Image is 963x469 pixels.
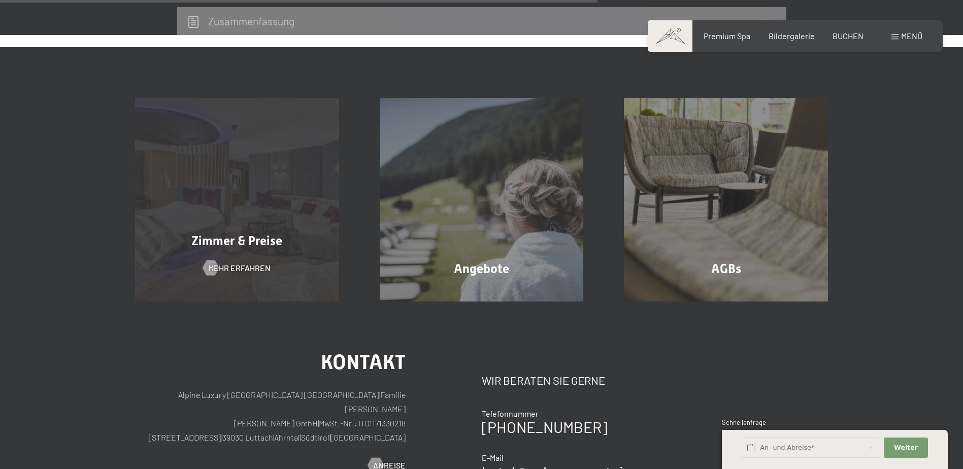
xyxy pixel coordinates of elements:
span: | [318,418,319,428]
span: | [221,432,222,442]
span: Wir beraten Sie gerne [482,374,605,387]
span: AGBs [711,261,741,276]
span: Weiter [894,443,918,452]
span: Telefonnummer [482,409,539,418]
a: Bildergalerie [769,31,815,41]
a: Buchung Angebote [359,98,604,302]
span: E-Mail [482,453,504,462]
p: Alpine Luxury [GEOGRAPHIC_DATA] [GEOGRAPHIC_DATA] Familie [PERSON_NAME] [PERSON_NAME] GmbH MwSt.-... [135,388,406,445]
span: | [379,390,380,399]
span: Zimmer & Preise [191,233,282,248]
a: BUCHEN [833,31,864,41]
span: Mehr erfahren [208,262,271,274]
span: Menü [901,31,922,41]
a: Buchung AGBs [604,98,848,302]
a: Buchung Zimmer & Preise Mehr erfahren [115,98,359,302]
span: | [300,432,301,442]
button: Weiter [884,438,927,458]
span: Schnellanfrage [722,418,766,426]
span: | [273,432,274,442]
a: [PHONE_NUMBER] [482,418,607,436]
a: Premium Spa [704,31,750,41]
span: Angebote [454,261,509,276]
span: | [329,432,330,442]
span: Kontakt [321,350,406,374]
h2: Zusammen­fassung [208,15,294,27]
